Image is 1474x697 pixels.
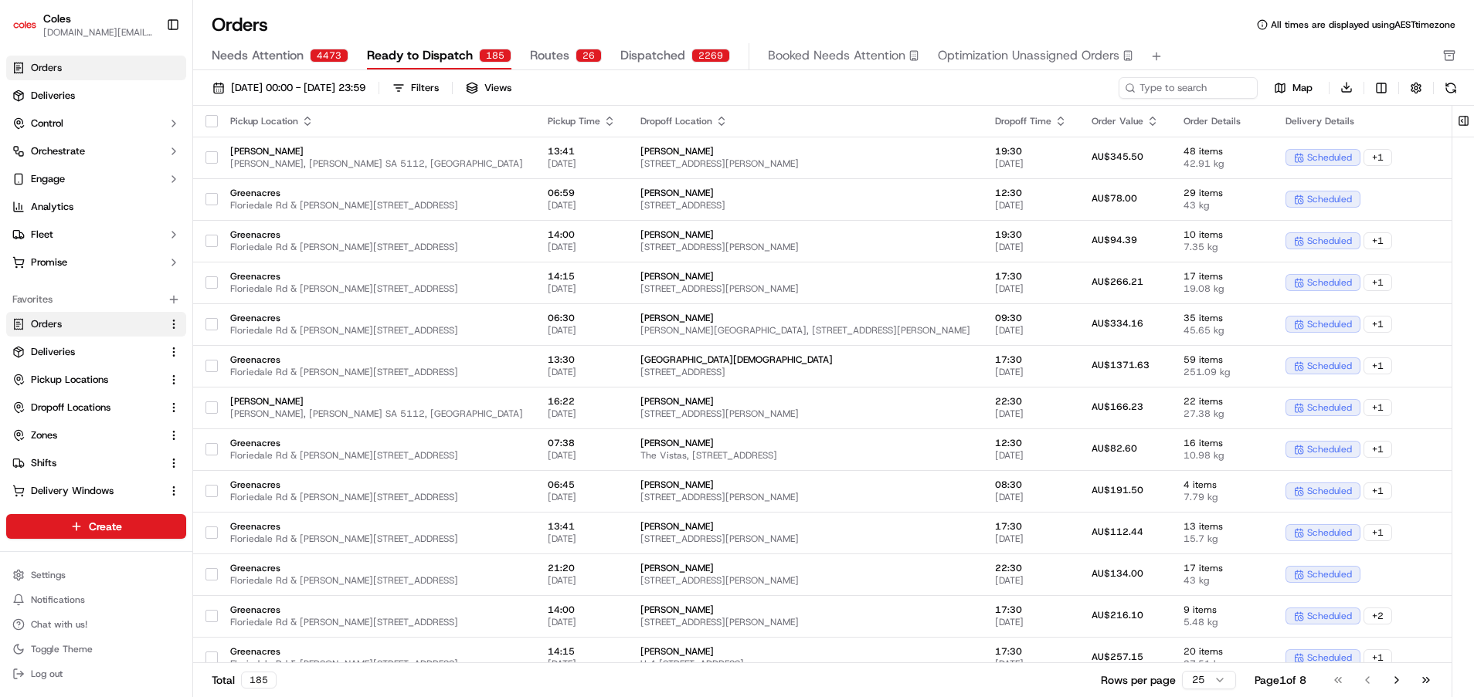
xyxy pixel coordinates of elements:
span: [DATE] [995,199,1067,211]
button: Shifts [6,451,186,475]
div: 2269 [691,49,730,63]
span: [DATE] [548,658,616,670]
span: AU$257.15 [1092,651,1143,663]
span: 17 items [1184,270,1261,283]
span: Engage [31,172,65,186]
span: The Vistas, [STREET_ADDRESS] [640,449,970,462]
span: Dropoff Locations [31,401,110,414]
a: Powered byPylon [109,261,187,273]
span: [STREET_ADDRESS][PERSON_NAME] [640,283,970,295]
span: 14:15 [548,270,616,283]
a: Shifts [12,456,161,470]
a: Orders [6,56,186,80]
span: Floriedale Rd & [PERSON_NAME][STREET_ADDRESS] [230,616,523,628]
button: Create [6,514,186,539]
span: AU$216.10 [1092,609,1143,621]
span: Deliveries [31,345,75,359]
span: [DATE] [548,157,616,170]
span: 48 items [1184,145,1261,157]
span: Zones [31,428,57,442]
div: Page 1 of 8 [1255,672,1306,688]
span: Needs Attention [212,46,304,65]
span: [DATE] [995,408,1067,420]
div: Total [212,672,277,689]
span: AU$166.23 [1092,401,1143,413]
span: [PERSON_NAME] [640,395,970,408]
span: AU$1371.63 [1092,359,1150,371]
button: Log out [6,663,186,685]
span: 42.91 kg [1184,157,1261,170]
a: Zones [12,428,161,442]
span: 22:30 [995,562,1067,574]
span: 7.79 kg [1184,491,1261,503]
a: 💻API Documentation [124,218,254,245]
span: Log out [31,668,63,680]
span: Routes [530,46,569,65]
span: [STREET_ADDRESS][PERSON_NAME] [640,574,970,587]
span: [DATE] [995,157,1067,170]
button: [DATE] 00:00 - [DATE] 23:59 [205,77,372,99]
a: 📗Knowledge Base [9,218,124,245]
span: [STREET_ADDRESS][PERSON_NAME] [640,241,970,253]
h1: Orders [212,12,268,37]
span: [PERSON_NAME] [230,145,523,157]
span: [DATE] [548,449,616,462]
span: Orders [31,317,62,331]
div: 185 [479,49,511,63]
span: [DATE] [548,408,616,420]
button: Start new chat [263,152,281,171]
div: + 1 [1364,399,1392,416]
span: Orchestrate [31,144,85,158]
a: Dropoff Locations [12,401,161,414]
span: Pickup Locations [31,373,108,387]
button: Refresh [1440,77,1462,99]
span: Greenacres [230,437,523,449]
span: Floriedale Rd & [PERSON_NAME][STREET_ADDRESS] [230,199,523,211]
a: Pickup Locations [12,373,161,387]
span: [DATE] [995,283,1067,295]
span: Orders [31,61,62,75]
span: 09:30 [995,312,1067,324]
span: Floriedale Rd & [PERSON_NAME][STREET_ADDRESS] [230,366,523,378]
span: [PERSON_NAME][GEOGRAPHIC_DATA], [STREET_ADDRESS][PERSON_NAME] [640,324,970,337]
img: Nash [15,15,46,46]
span: 12:30 [995,187,1067,199]
span: scheduled [1307,235,1352,247]
span: [DATE] [995,241,1067,253]
span: 17:30 [995,520,1067,533]
div: + 1 [1364,274,1392,291]
button: Delivery Windows [6,479,186,503]
span: [STREET_ADDRESS][PERSON_NAME] [640,157,970,170]
span: 06:30 [548,312,616,324]
button: ColesColes[DOMAIN_NAME][EMAIL_ADDRESS][DOMAIN_NAME] [6,6,160,43]
span: Knowledge Base [31,224,118,239]
span: Greenacres [230,187,523,199]
span: Optimization Unassigned Orders [938,46,1119,65]
span: Control [31,117,63,130]
span: Floriedale Rd & [PERSON_NAME][STREET_ADDRESS] [230,241,523,253]
span: scheduled [1307,318,1352,330]
span: Floriedale Rd & [PERSON_NAME][STREET_ADDRESS] [230,491,523,503]
span: Dispatched [620,46,685,65]
span: AU$112.44 [1092,526,1143,538]
div: 185 [241,672,277,689]
span: [STREET_ADDRESS][PERSON_NAME] [640,408,970,420]
span: [DATE] [995,449,1067,462]
span: [DOMAIN_NAME][EMAIL_ADDRESS][DOMAIN_NAME] [43,26,154,39]
span: [DATE] [995,324,1067,337]
span: AU$82.60 [1092,442,1137,455]
div: + 1 [1364,232,1392,249]
span: scheduled [1307,485,1352,497]
span: 7.35 kg [1184,241,1261,253]
span: [PERSON_NAME] [640,228,970,241]
button: Pickup Locations [6,367,186,392]
span: [DATE] [548,283,616,295]
span: 20 items [1184,645,1261,658]
span: Greenacres [230,645,523,658]
span: [STREET_ADDRESS] [640,366,970,378]
div: + 1 [1364,482,1392,499]
span: 13:30 [548,354,616,366]
span: Floriedale Rd & [PERSON_NAME][STREET_ADDRESS] [230,574,523,587]
span: 5.48 kg [1184,616,1261,628]
span: 07:38 [548,437,616,449]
